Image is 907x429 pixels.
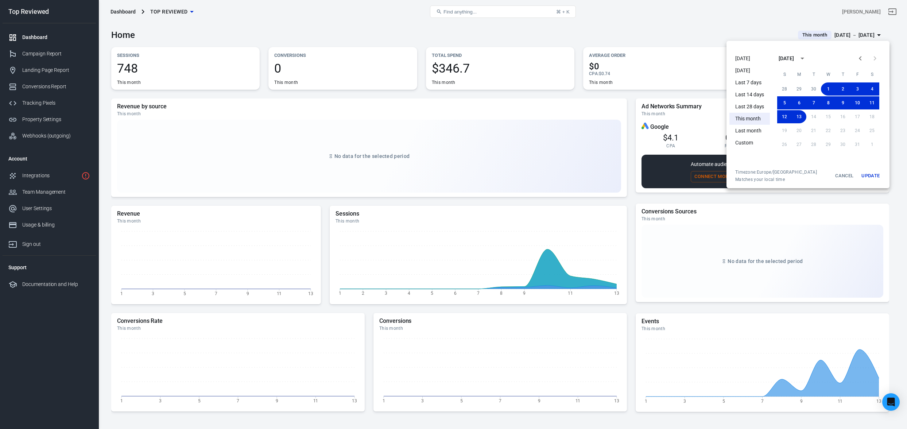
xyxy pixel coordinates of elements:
[796,52,809,65] button: calendar view is open, switch to year view
[777,96,792,109] button: 5
[836,67,849,82] span: Thursday
[807,67,820,82] span: Tuesday
[729,53,770,65] li: [DATE]
[833,169,856,182] button: Cancel
[865,67,879,82] span: Saturday
[836,82,850,96] button: 2
[735,177,817,182] span: Matches your local time
[729,89,770,101] li: Last 14 days
[729,113,770,125] li: This month
[792,110,806,123] button: 13
[792,96,806,109] button: 6
[806,82,821,96] button: 30
[850,96,865,109] button: 10
[821,96,836,109] button: 8
[729,125,770,137] li: Last month
[735,169,817,175] div: Timezone: Europe/[GEOGRAPHIC_DATA]
[853,51,868,66] button: Previous month
[882,393,900,411] div: Open Intercom Messenger
[729,77,770,89] li: Last 7 days
[779,55,794,62] div: [DATE]
[729,65,770,77] li: [DATE]
[729,137,770,149] li: Custom
[792,82,806,96] button: 29
[859,169,882,182] button: Update
[778,67,791,82] span: Sunday
[865,82,879,96] button: 4
[850,82,865,96] button: 3
[777,110,792,123] button: 12
[777,82,792,96] button: 28
[821,82,836,96] button: 1
[851,67,864,82] span: Friday
[822,67,835,82] span: Wednesday
[806,96,821,109] button: 7
[792,67,806,82] span: Monday
[729,101,770,113] li: Last 28 days
[865,96,879,109] button: 11
[836,96,850,109] button: 9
